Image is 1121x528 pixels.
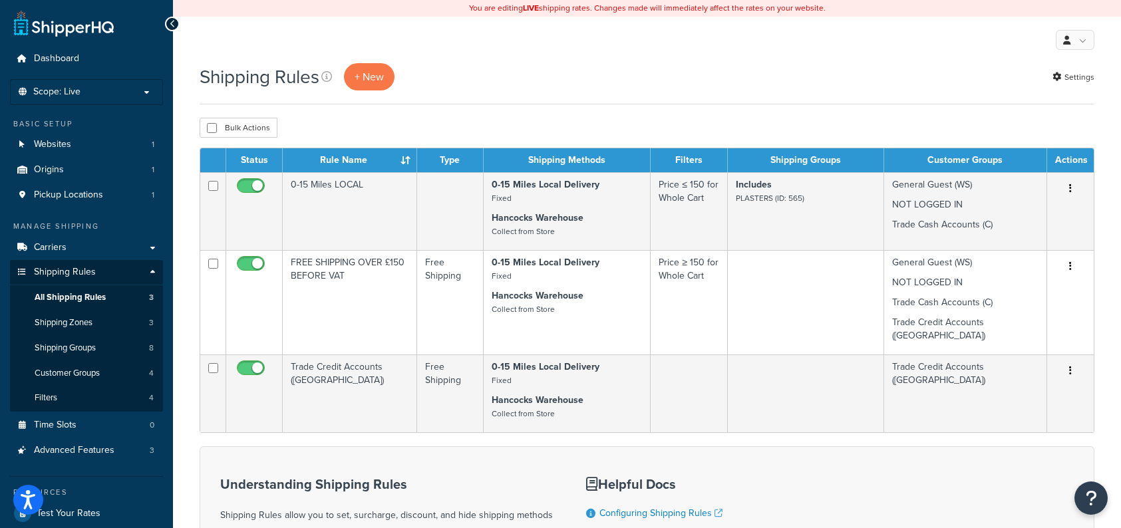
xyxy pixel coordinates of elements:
[344,63,395,90] p: + New
[200,64,319,90] h1: Shipping Rules
[1052,68,1094,86] a: Settings
[200,118,277,138] button: Bulk Actions
[34,445,114,456] span: Advanced Features
[492,303,555,315] small: Collect from Store
[149,342,154,354] span: 8
[492,270,512,282] small: Fixed
[10,501,163,525] a: Test Your Rates
[10,235,163,260] a: Carriers
[10,260,163,412] li: Shipping Rules
[149,292,154,303] span: 3
[34,53,79,65] span: Dashboard
[10,311,163,335] li: Shipping Zones
[283,354,417,432] td: Trade Credit Accounts ([GEOGRAPHIC_DATA])
[152,139,154,150] span: 1
[484,148,651,172] th: Shipping Methods
[651,148,727,172] th: Filters
[10,183,163,207] a: Pickup Locations 1
[35,368,100,379] span: Customer Groups
[10,158,163,182] a: Origins 1
[884,172,1047,250] td: General Guest (WS)
[34,420,77,431] span: Time Slots
[10,487,163,498] div: Resources
[10,285,163,310] a: All Shipping Rules 3
[34,190,103,201] span: Pickup Locations
[14,10,114,37] a: ShipperHQ Home
[37,508,100,519] span: Test Your Rates
[492,393,583,407] strong: Hancocks Warehouse
[152,164,154,176] span: 1
[892,316,1039,342] p: Trade Credit Accounts ([GEOGRAPHIC_DATA])
[417,250,484,354] td: Free Shipping
[884,250,1047,354] td: General Guest (WS)
[892,296,1039,309] p: Trade Cash Accounts (C)
[10,311,163,335] a: Shipping Zones 3
[35,342,96,354] span: Shipping Groups
[736,192,804,204] small: PLASTERS (ID: 565)
[10,132,163,157] li: Websites
[492,360,599,374] strong: 0-15 Miles Local Delivery
[10,221,163,232] div: Manage Shipping
[417,354,484,432] td: Free Shipping
[492,289,583,303] strong: Hancocks Warehouse
[35,317,92,329] span: Shipping Zones
[283,172,417,250] td: 0-15 Miles LOCAL
[10,132,163,157] a: Websites 1
[492,255,599,269] strong: 0-15 Miles Local Delivery
[226,148,283,172] th: Status
[892,218,1039,231] p: Trade Cash Accounts (C)
[651,172,727,250] td: Price ≤ 150 for Whole Cart
[220,477,553,491] h3: Understanding Shipping Rules
[492,225,555,237] small: Collect from Store
[150,420,154,431] span: 0
[152,190,154,201] span: 1
[10,183,163,207] li: Pickup Locations
[10,438,163,463] a: Advanced Features 3
[10,47,163,71] a: Dashboard
[283,148,417,172] th: Rule Name : activate to sort column ascending
[523,2,539,14] b: LIVE
[10,336,163,360] a: Shipping Groups 8
[150,445,154,456] span: 3
[728,148,884,172] th: Shipping Groups
[586,477,804,491] h3: Helpful Docs
[492,374,512,386] small: Fixed
[10,413,163,438] li: Time Slots
[149,368,154,379] span: 4
[34,139,71,150] span: Websites
[492,178,599,192] strong: 0-15 Miles Local Delivery
[10,413,163,438] a: Time Slots 0
[10,158,163,182] li: Origins
[1074,481,1108,515] button: Open Resource Center
[492,192,512,204] small: Fixed
[149,317,154,329] span: 3
[417,148,484,172] th: Type
[892,276,1039,289] p: NOT LOGGED IN
[736,178,772,192] strong: Includes
[34,242,67,253] span: Carriers
[884,354,1047,432] td: Trade Credit Accounts ([GEOGRAPHIC_DATA])
[10,336,163,360] li: Shipping Groups
[35,292,106,303] span: All Shipping Rules
[884,148,1047,172] th: Customer Groups
[10,260,163,285] a: Shipping Rules
[10,285,163,310] li: All Shipping Rules
[10,361,163,386] li: Customer Groups
[33,86,80,98] span: Scope: Live
[892,198,1039,211] p: NOT LOGGED IN
[35,392,57,404] span: Filters
[10,361,163,386] a: Customer Groups 4
[10,386,163,410] a: Filters 4
[651,250,727,354] td: Price ≥ 150 for Whole Cart
[149,392,154,404] span: 4
[599,506,722,520] a: Configuring Shipping Rules
[34,164,64,176] span: Origins
[492,211,583,225] strong: Hancocks Warehouse
[10,438,163,463] li: Advanced Features
[34,267,96,278] span: Shipping Rules
[1047,148,1094,172] th: Actions
[10,386,163,410] li: Filters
